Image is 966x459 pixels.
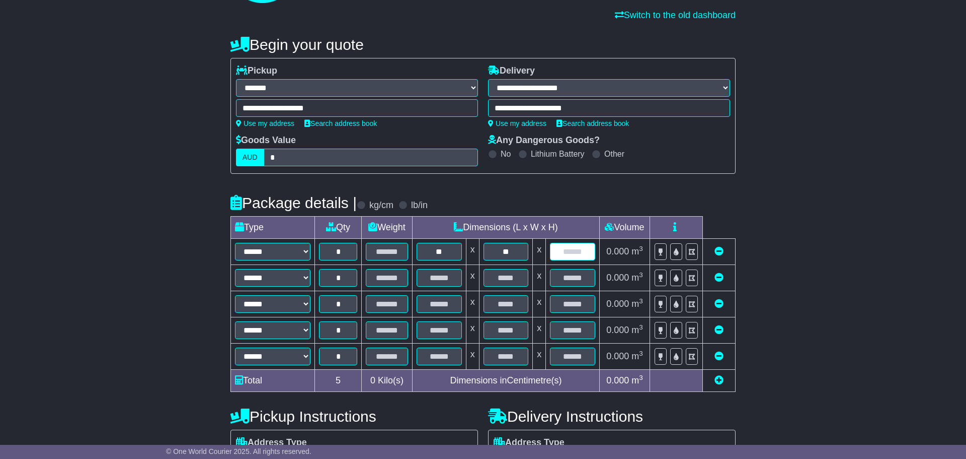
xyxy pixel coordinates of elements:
span: 0.000 [606,375,629,385]
label: kg/cm [369,200,393,211]
td: x [466,344,479,370]
td: x [466,265,479,291]
span: m [631,246,643,256]
td: x [533,317,546,344]
span: 0.000 [606,299,629,309]
span: © One World Courier 2025. All rights reserved. [166,447,311,455]
label: Pickup [236,65,277,77]
label: Any Dangerous Goods? [488,135,600,146]
span: m [631,325,643,335]
span: 0 [370,375,375,385]
label: lb/in [411,200,428,211]
sup: 3 [639,374,643,381]
a: Remove this item [714,299,723,309]
td: Qty [315,217,362,239]
span: m [631,375,643,385]
a: Remove this item [714,246,723,256]
span: m [631,299,643,309]
td: 5 [315,370,362,392]
sup: 3 [639,271,643,279]
sup: 3 [639,350,643,357]
a: Use my address [236,119,294,127]
a: Remove this item [714,273,723,283]
td: Kilo(s) [362,370,413,392]
td: Weight [362,217,413,239]
sup: 3 [639,245,643,252]
td: x [533,239,546,265]
h4: Pickup Instructions [230,408,478,425]
span: m [631,351,643,361]
h4: Delivery Instructions [488,408,736,425]
sup: 3 [639,297,643,305]
label: Delivery [488,65,535,77]
td: x [533,265,546,291]
span: 0.000 [606,325,629,335]
td: Dimensions in Centimetre(s) [412,370,599,392]
h4: Package details | [230,194,357,211]
a: Search address book [304,119,377,127]
span: 0.000 [606,273,629,283]
span: 0.000 [606,246,629,256]
td: Volume [599,217,650,239]
label: No [501,149,511,159]
h4: Begin your quote [230,36,736,53]
label: AUD [236,149,264,166]
a: Remove this item [714,351,723,361]
td: x [466,291,479,317]
span: m [631,273,643,283]
td: x [533,344,546,370]
label: Other [604,149,624,159]
td: x [533,291,546,317]
td: x [466,317,479,344]
label: Lithium Battery [531,149,585,159]
span: 0.000 [606,351,629,361]
td: x [466,239,479,265]
td: Total [231,370,315,392]
label: Address Type [236,437,307,448]
a: Switch to the old dashboard [615,10,736,20]
a: Use my address [488,119,546,127]
a: Remove this item [714,325,723,335]
a: Add new item [714,375,723,385]
a: Search address book [556,119,629,127]
td: Type [231,217,315,239]
sup: 3 [639,323,643,331]
label: Goods Value [236,135,296,146]
label: Address Type [494,437,565,448]
td: Dimensions (L x W x H) [412,217,599,239]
